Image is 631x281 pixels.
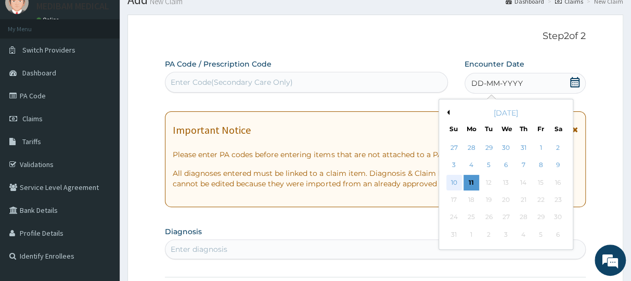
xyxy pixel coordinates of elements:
[19,52,42,78] img: d_794563401_company_1708531726252_794563401
[463,158,479,173] div: Choose Monday, August 4th, 2025
[533,158,548,173] div: Choose Friday, August 8th, 2025
[533,227,548,242] div: Not available Friday, September 5th, 2025
[449,124,458,133] div: Su
[165,31,585,42] p: Step 2 of 2
[173,124,251,136] h1: Important Notice
[516,175,531,190] div: Not available Thursday, August 14th, 2025
[467,124,475,133] div: Mo
[498,192,513,208] div: Not available Wednesday, August 20th, 2025
[536,124,545,133] div: Fr
[550,192,565,208] div: Not available Saturday, August 23rd, 2025
[471,78,523,88] span: DD-MM-YYYY
[550,158,565,173] div: Choose Saturday, August 9th, 2025
[533,175,548,190] div: Not available Friday, August 15th, 2025
[22,45,75,55] span: Switch Providers
[498,140,513,156] div: Choose Wednesday, July 30th, 2025
[516,140,531,156] div: Choose Thursday, July 31st, 2025
[446,227,461,242] div: Not available Sunday, August 31st, 2025
[173,168,577,189] p: All diagnoses entered must be linked to a claim item. Diagnosis & Claim Items that are visible bu...
[533,140,548,156] div: Choose Friday, August 1st, 2025
[36,16,61,23] a: Online
[481,227,496,242] div: Not available Tuesday, September 2nd, 2025
[5,178,198,214] textarea: Type your message and hit 'Enter'
[533,210,548,225] div: Not available Friday, August 29th, 2025
[533,192,548,208] div: Not available Friday, August 22nd, 2025
[171,244,227,254] div: Enter diagnosis
[463,192,479,208] div: Not available Monday, August 18th, 2025
[481,192,496,208] div: Not available Tuesday, August 19th, 2025
[463,227,479,242] div: Not available Monday, September 1st, 2025
[165,59,272,69] label: PA Code / Prescription Code
[171,5,196,30] div: Minimize live chat window
[22,114,43,123] span: Claims
[444,110,449,115] button: Previous Month
[484,124,493,133] div: Tu
[463,140,479,156] div: Choose Monday, July 28th, 2025
[446,192,461,208] div: Not available Sunday, August 17th, 2025
[446,140,461,156] div: Choose Sunday, July 27th, 2025
[173,149,577,160] p: Please enter PA codes before entering items that are not attached to a PA code
[446,158,461,173] div: Choose Sunday, August 3rd, 2025
[498,210,513,225] div: Not available Wednesday, August 27th, 2025
[481,175,496,190] div: Not available Tuesday, August 12th, 2025
[481,158,496,173] div: Choose Tuesday, August 5th, 2025
[519,124,527,133] div: Th
[22,137,41,146] span: Tariffs
[481,210,496,225] div: Not available Tuesday, August 26th, 2025
[498,175,513,190] div: Not available Wednesday, August 13th, 2025
[516,210,531,225] div: Not available Thursday, August 28th, 2025
[463,210,479,225] div: Not available Monday, August 25th, 2025
[550,227,565,242] div: Not available Saturday, September 6th, 2025
[498,227,513,242] div: Not available Wednesday, September 3rd, 2025
[516,158,531,173] div: Choose Thursday, August 7th, 2025
[465,59,524,69] label: Encounter Date
[22,68,56,78] span: Dashboard
[60,78,144,183] span: We're online!
[445,139,566,244] div: month 2025-08
[516,227,531,242] div: Not available Thursday, September 4th, 2025
[498,158,513,173] div: Choose Wednesday, August 6th, 2025
[501,124,510,133] div: We
[54,58,175,72] div: Chat with us now
[463,175,479,190] div: Choose Monday, August 11th, 2025
[481,140,496,156] div: Choose Tuesday, July 29th, 2025
[550,140,565,156] div: Choose Saturday, August 2nd, 2025
[446,175,461,190] div: Choose Sunday, August 10th, 2025
[171,77,293,87] div: Enter Code(Secondary Care Only)
[165,226,202,237] label: Diagnosis
[550,210,565,225] div: Not available Saturday, August 30th, 2025
[516,192,531,208] div: Not available Thursday, August 21st, 2025
[446,210,461,225] div: Not available Sunday, August 24th, 2025
[553,124,562,133] div: Sa
[550,175,565,190] div: Not available Saturday, August 16th, 2025
[36,2,109,11] p: MEDIBAM MEDICAL
[443,108,569,118] div: [DATE]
